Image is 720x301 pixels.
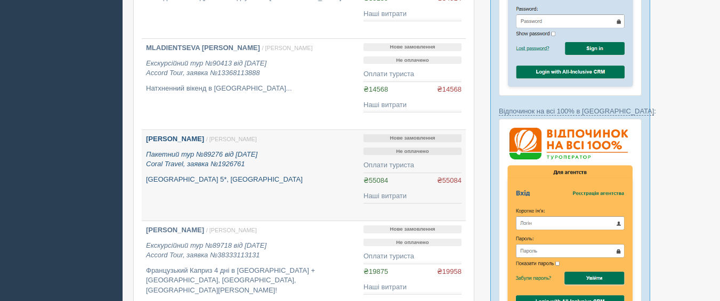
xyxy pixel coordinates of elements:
p: Нове замовлення [363,225,462,233]
a: [PERSON_NAME] / [PERSON_NAME] Пакетний тур №89276 від [DATE]Coral Travel, заявка №1926761 [GEOGRA... [142,130,359,221]
div: Наші витрати [363,9,462,19]
span: ₴14568 [363,85,388,93]
div: Оплати туриста [363,160,462,170]
div: Наші витрати [363,282,462,292]
span: / [PERSON_NAME] [262,45,312,51]
div: Оплати туриста [363,251,462,262]
b: MLADIENTSEVA [PERSON_NAME] [146,44,260,52]
i: Екскурсійний тур №90413 від [DATE] Accord Tour, заявка №13368113888 [146,59,266,77]
span: ₴19875 [363,267,388,275]
span: ₴55084 [437,176,462,186]
p: Не оплачено [363,239,462,247]
span: ₴19958 [437,267,462,277]
i: Екскурсійний тур №89718 від [DATE] Accord Tour, заявка №38333113131 [146,241,266,259]
div: Оплати туриста [363,69,462,79]
b: [PERSON_NAME] [146,135,204,143]
i: Пакетний тур №89276 від [DATE] Coral Travel, заявка №1926761 [146,150,257,168]
div: Наші витрати [363,100,462,110]
p: : [499,106,642,116]
p: [GEOGRAPHIC_DATA] 5*, [GEOGRAPHIC_DATA] [146,175,355,185]
b: [PERSON_NAME] [146,226,204,234]
span: / [PERSON_NAME] [206,227,257,233]
p: Натхненний вікенд в [GEOGRAPHIC_DATA]... [146,84,355,94]
a: Відпочинок на всі 100% в [GEOGRAPHIC_DATA] [499,107,654,116]
div: Наші витрати [363,191,462,201]
span: ₴14568 [437,85,462,95]
p: Нове замовлення [363,43,462,51]
a: MLADIENTSEVA [PERSON_NAME] / [PERSON_NAME] Екскурсійний тур №90413 від [DATE]Accord Tour, заявка ... [142,39,359,129]
p: Не оплачено [363,148,462,156]
span: ₴55084 [363,176,388,184]
p: Французький Каприз 4 дні в [GEOGRAPHIC_DATA] + [GEOGRAPHIC_DATA], [GEOGRAPHIC_DATA], [GEOGRAPHIC_... [146,266,355,296]
p: Нове замовлення [363,134,462,142]
span: / [PERSON_NAME] [206,136,257,142]
p: Не оплачено [363,56,462,64]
